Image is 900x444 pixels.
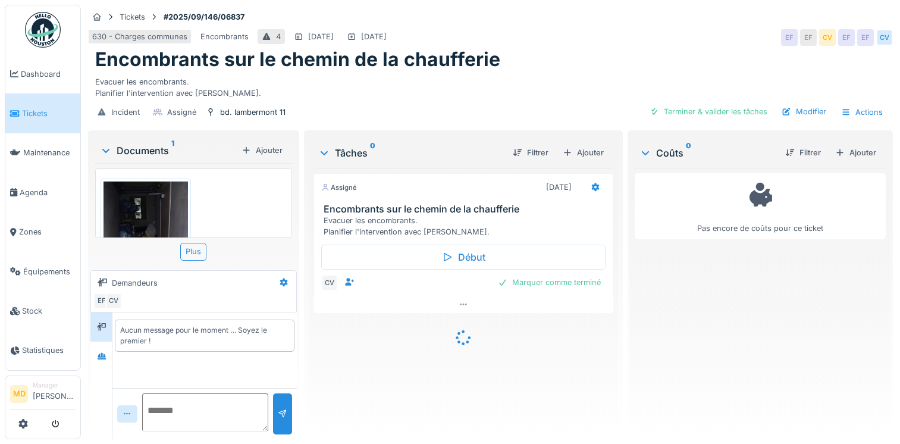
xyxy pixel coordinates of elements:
[95,48,500,71] h1: Encombrants sur le chemin de la chaufferie
[22,345,76,356] span: Statistiques
[645,104,772,120] div: Terminer & valider les tâches
[5,93,80,133] a: Tickets
[800,29,817,46] div: EF
[10,381,76,409] a: MD Manager[PERSON_NAME]
[321,274,338,291] div: CV
[120,325,289,346] div: Aucun message pour le moment … Soyez le premier !
[324,215,608,237] div: Evacuer les encombrants. Planifier l'intervention avec [PERSON_NAME].
[104,182,188,365] img: mlvh76kex1n9l28m9ornypelcay1
[105,293,122,309] div: CV
[33,381,76,390] div: Manager
[5,212,80,252] a: Zones
[92,31,187,42] div: 630 - Charges communes
[5,173,80,212] a: Agenda
[321,245,606,270] div: Début
[25,12,61,48] img: Badge_color-CXgf-gQk.svg
[819,29,836,46] div: CV
[220,107,286,118] div: bd. lambermont 11
[5,133,80,173] a: Maintenance
[642,179,878,234] div: Pas encore de coûts pour ce ticket
[493,274,606,290] div: Marquer comme terminé
[21,68,76,80] span: Dashboard
[10,385,28,403] li: MD
[321,183,357,193] div: Assigné
[5,252,80,291] a: Équipements
[5,54,80,93] a: Dashboard
[324,204,608,215] h3: Encombrants sur le chemin de la chaufferie
[23,266,76,277] span: Équipements
[167,107,196,118] div: Assigné
[876,29,893,46] div: CV
[361,31,387,42] div: [DATE]
[200,31,249,42] div: Encombrants
[830,145,881,161] div: Ajouter
[112,277,158,289] div: Demandeurs
[836,104,888,121] div: Actions
[308,31,334,42] div: [DATE]
[686,146,691,160] sup: 0
[781,29,798,46] div: EF
[159,11,249,23] strong: #2025/09/146/06837
[180,243,206,260] div: Plus
[237,142,287,158] div: Ajouter
[838,29,855,46] div: EF
[22,305,76,317] span: Stock
[639,146,776,160] div: Coûts
[120,11,145,23] div: Tickets
[171,143,174,158] sup: 1
[5,291,80,330] a: Stock
[546,182,572,193] div: [DATE]
[23,147,76,158] span: Maintenance
[19,226,76,237] span: Zones
[95,71,886,99] div: Evacuer les encombrants. Planifier l'intervention avec [PERSON_NAME].
[100,143,237,158] div: Documents
[777,104,831,120] div: Modifier
[780,145,826,161] div: Filtrer
[558,145,609,161] div: Ajouter
[857,29,874,46] div: EF
[5,331,80,370] a: Statistiques
[111,107,140,118] div: Incident
[22,108,76,119] span: Tickets
[276,31,281,42] div: 4
[508,145,553,161] div: Filtrer
[318,146,503,160] div: Tâches
[93,293,110,309] div: EF
[20,187,76,198] span: Agenda
[370,146,375,160] sup: 0
[33,381,76,407] li: [PERSON_NAME]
